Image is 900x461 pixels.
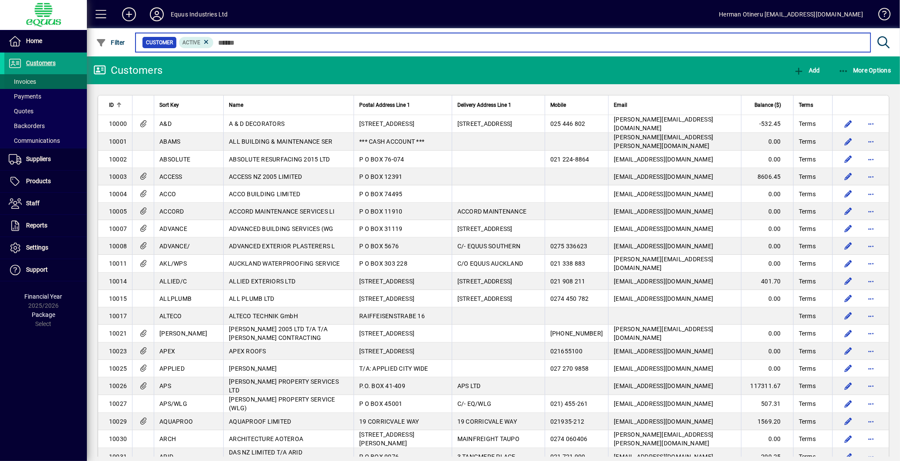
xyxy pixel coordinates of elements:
[741,342,793,360] td: 0.00
[359,400,402,407] span: P O BOX 45001
[359,418,419,425] span: 19 CORRICVALE WAY
[741,290,793,307] td: 0.00
[741,360,793,377] td: 0.00
[836,63,893,78] button: More Options
[4,237,87,259] a: Settings
[457,208,527,215] span: ACCORD MAINTENANCE
[841,135,855,148] button: Edit
[550,100,566,110] span: Mobile
[159,120,172,127] span: A&D
[4,193,87,214] a: Staff
[109,400,127,407] span: 10027
[109,295,127,302] span: 10015
[229,208,335,215] span: ACCORD MAINTENANCE SERVICES LI
[4,104,87,119] a: Quotes
[872,2,889,30] a: Knowledge Base
[229,138,333,145] span: ALL BUILDING & MAINTENANCE SER
[799,137,816,146] span: Terms
[841,309,855,323] button: Edit
[864,135,878,148] button: More options
[841,170,855,184] button: Edit
[799,190,816,198] span: Terms
[109,120,127,127] span: 10000
[9,108,33,115] span: Quotes
[550,243,588,250] span: 0275 336623
[159,313,182,319] span: ALTECO
[359,348,414,355] span: [STREET_ADDRESS]
[614,173,713,180] span: [EMAIL_ADDRESS][DOMAIN_NAME]
[229,156,330,163] span: ABSOLUTE RESURFACING 2015 LTD
[864,397,878,411] button: More options
[719,7,863,21] div: Herman Otineru [EMAIL_ADDRESS][DOMAIN_NAME]
[229,260,340,267] span: AUCKLAND WATERPROOFING SERVICE
[359,243,399,250] span: P O BOX 5676
[229,173,302,180] span: ACCESS NZ 2005 LIMITED
[159,208,184,215] span: ACCORD
[159,156,190,163] span: ABSOLUTE
[841,274,855,288] button: Edit
[25,293,63,300] span: Financial Year
[359,365,428,372] span: T/A: APPLIED CITY WIDE
[799,382,816,390] span: Terms
[159,330,207,337] span: [PERSON_NAME]
[109,191,127,198] span: 10004
[614,278,713,285] span: [EMAIL_ADDRESS][DOMAIN_NAME]
[550,278,586,285] span: 021 908 211
[229,100,243,110] span: Name
[457,243,521,250] span: C/- EQUUS SOUTHERN
[229,365,277,372] span: [PERSON_NAME]
[799,100,813,110] span: Terms
[614,116,713,132] span: [PERSON_NAME][EMAIL_ADDRESS][DOMAIN_NAME]
[109,382,127,389] span: 10026
[457,100,511,110] span: Delivery Address Line 1
[359,382,405,389] span: P.O. BOX 41-409
[550,453,586,460] span: 021 721 909
[841,326,855,340] button: Edit
[171,7,228,21] div: Equus Industries Ltd
[841,362,855,375] button: Edit
[799,417,816,426] span: Terms
[550,120,586,127] span: 025 446 802
[359,431,414,447] span: [STREET_ADDRESS][PERSON_NAME]
[841,344,855,358] button: Edit
[841,415,855,428] button: Edit
[159,295,192,302] span: ALLPLUMB
[109,243,127,250] span: 10008
[614,431,713,447] span: [PERSON_NAME][EMAIL_ADDRESS][PERSON_NAME][DOMAIN_NAME]
[550,100,603,110] div: Mobile
[359,225,402,232] span: P O BOX 31119
[26,244,48,251] span: Settings
[109,100,114,110] span: ID
[457,418,517,425] span: 19 CORRICVALE WAY
[159,418,193,425] span: AQUAPROO
[864,187,878,201] button: More options
[26,155,51,162] span: Suppliers
[109,208,127,215] span: 10005
[864,326,878,340] button: More options
[799,172,816,181] span: Terms
[26,266,48,273] span: Support
[864,344,878,358] button: More options
[109,348,127,355] span: 10023
[159,100,179,110] span: Sort Key
[791,63,822,78] button: Add
[359,295,414,302] span: [STREET_ADDRESS]
[159,400,187,407] span: APS/WLG
[9,122,45,129] span: Backorders
[109,418,127,425] span: 10029
[741,273,793,290] td: 401.70
[550,435,588,442] span: 0274 060406
[457,225,513,232] span: [STREET_ADDRESS]
[359,208,402,215] span: P O BOX 11910
[4,171,87,192] a: Products
[614,365,713,372] span: [EMAIL_ADDRESS][DOMAIN_NAME]
[794,67,820,74] span: Add
[109,225,127,232] span: 10007
[9,137,60,144] span: Communications
[4,89,87,104] a: Payments
[799,294,816,303] span: Terms
[864,257,878,270] button: More options
[841,222,855,236] button: Edit
[229,120,285,127] span: A & D DECORATORS
[841,152,855,166] button: Edit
